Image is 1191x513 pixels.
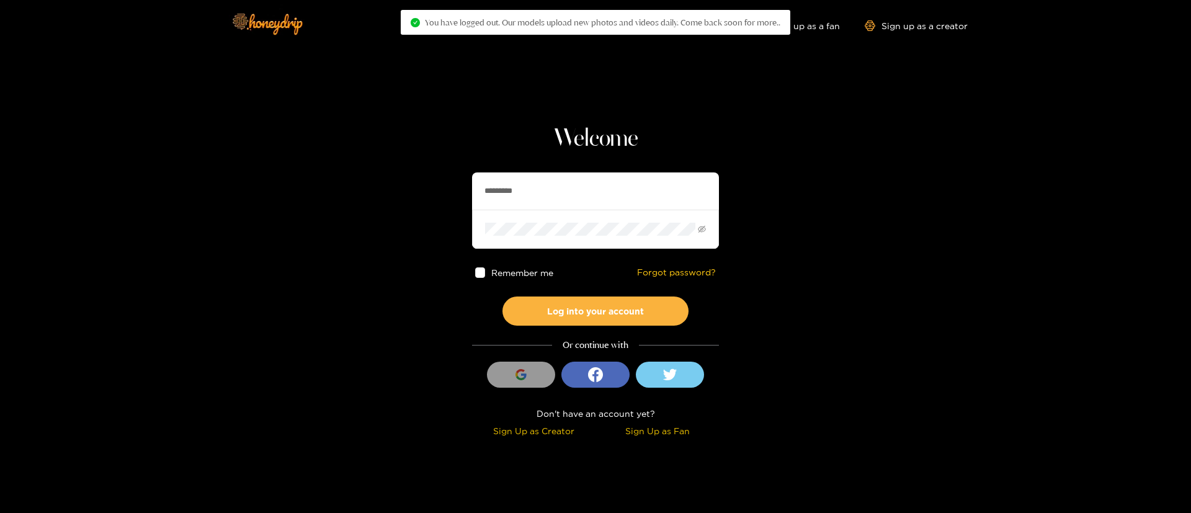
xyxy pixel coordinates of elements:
button: Log into your account [502,297,689,326]
a: Sign up as a creator [865,20,968,31]
div: Don't have an account yet? [472,406,719,421]
div: Sign Up as Creator [475,424,592,438]
div: Or continue with [472,338,719,352]
span: You have logged out. Our models upload new photos and videos daily. Come back soon for more.. [425,17,780,27]
h1: Welcome [472,124,719,154]
a: Forgot password? [637,267,716,278]
span: Remember me [492,268,554,277]
span: check-circle [411,18,420,27]
span: eye-invisible [698,225,706,233]
div: Sign Up as Fan [599,424,716,438]
a: Sign up as a fan [755,20,840,31]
